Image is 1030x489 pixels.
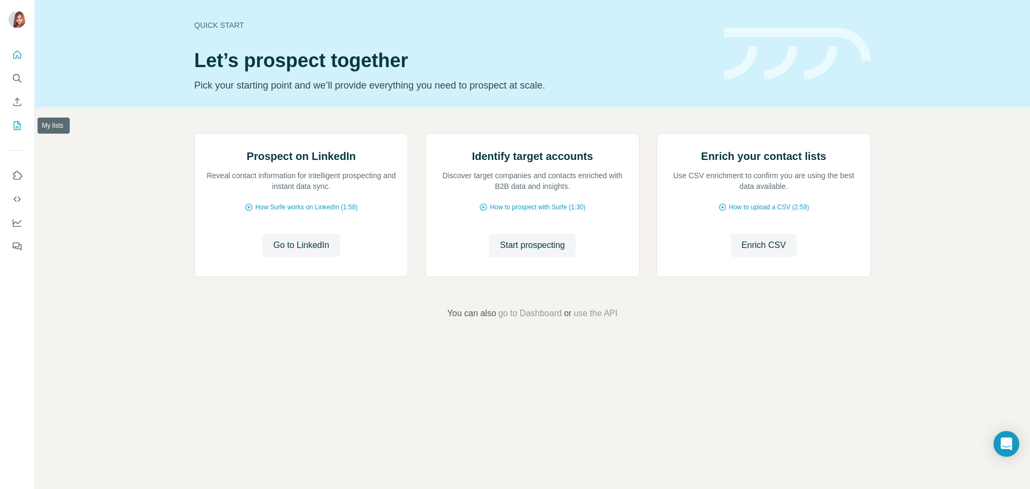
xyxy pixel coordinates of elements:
[9,116,26,135] button: My lists
[498,307,562,320] button: go to Dashboard
[205,170,397,192] p: Reveal contact information for intelligent prospecting and instant data sync.
[447,307,496,320] span: You can also
[255,202,358,212] span: How Surfe works on LinkedIn (1:58)
[729,202,809,212] span: How to upload a CSV (2:59)
[490,202,585,212] span: How to prospect with Surfe (1:30)
[194,50,711,71] h1: Let’s prospect together
[994,431,1019,457] div: Open Intercom Messenger
[273,239,329,252] span: Go to LinkedIn
[668,170,859,192] p: Use CSV enrichment to confirm you are using the best data available.
[9,166,26,185] button: Use Surfe on LinkedIn
[741,239,786,252] span: Enrich CSV
[731,233,797,257] button: Enrich CSV
[9,11,26,28] img: Avatar
[472,149,593,164] h2: Identify target accounts
[573,307,617,320] button: use the API
[9,92,26,112] button: Enrich CSV
[194,78,711,93] p: Pick your starting point and we’ll provide everything you need to prospect at scale.
[500,239,565,252] span: Start prospecting
[724,28,871,80] img: banner
[489,233,576,257] button: Start prospecting
[9,213,26,232] button: Dashboard
[701,149,826,164] h2: Enrich your contact lists
[9,189,26,209] button: Use Surfe API
[564,307,571,320] span: or
[9,69,26,88] button: Search
[194,20,711,31] div: Quick start
[437,170,628,192] p: Discover target companies and contacts enriched with B2B data and insights.
[9,45,26,64] button: Quick start
[247,149,356,164] h2: Prospect on LinkedIn
[262,233,340,257] button: Go to LinkedIn
[9,237,26,256] button: Feedback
